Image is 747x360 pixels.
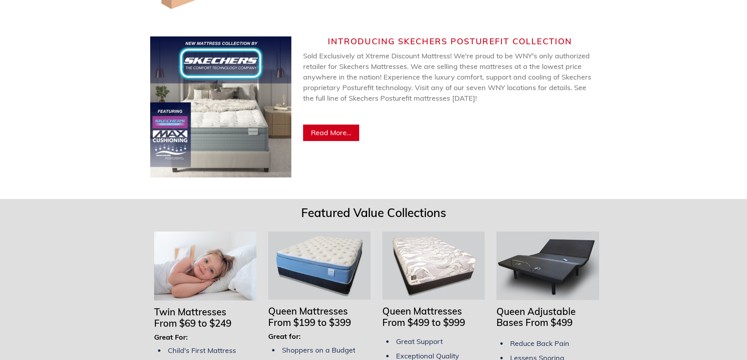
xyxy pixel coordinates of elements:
[510,339,569,348] span: Reduce Back Pain
[268,332,301,341] span: Great for:
[154,333,188,342] span: Great For:
[496,306,576,329] span: Queen Adjustable Bases From $499
[154,232,256,300] img: Twin Mattresses From $69 to $169
[382,317,465,328] span: From $499 to $999
[268,305,348,317] span: Queen Mattresses
[282,346,355,355] span: Shoppers on a Budget
[168,346,236,355] span: Child's First Mattress
[382,232,485,300] img: Queen Mattresses From $449 to $949
[303,125,359,141] a: Read More...
[496,232,599,300] img: Adjustable Bases Starting at $379
[311,128,351,137] span: Read More...
[268,232,371,300] img: Queen Mattresses From $199 to $349
[328,36,572,46] span: Introducing Skechers Posturefit Collection
[154,306,226,318] span: Twin Mattresses
[303,51,591,124] span: Sold Exclusively at Xtreme Discount Mattress! We're proud to be WNY's only authorized retailer fo...
[268,317,351,328] span: From $199 to $399
[154,317,231,329] span: From $69 to $249
[150,36,291,177] img: Skechers Web Banner (750 x 750 px) (2).jpg__PID:de10003e-3404-460f-8276-e05f03caa093
[301,205,446,220] span: Featured Value Collections
[382,305,462,317] span: Queen Mattresses
[396,337,443,346] span: Great Support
